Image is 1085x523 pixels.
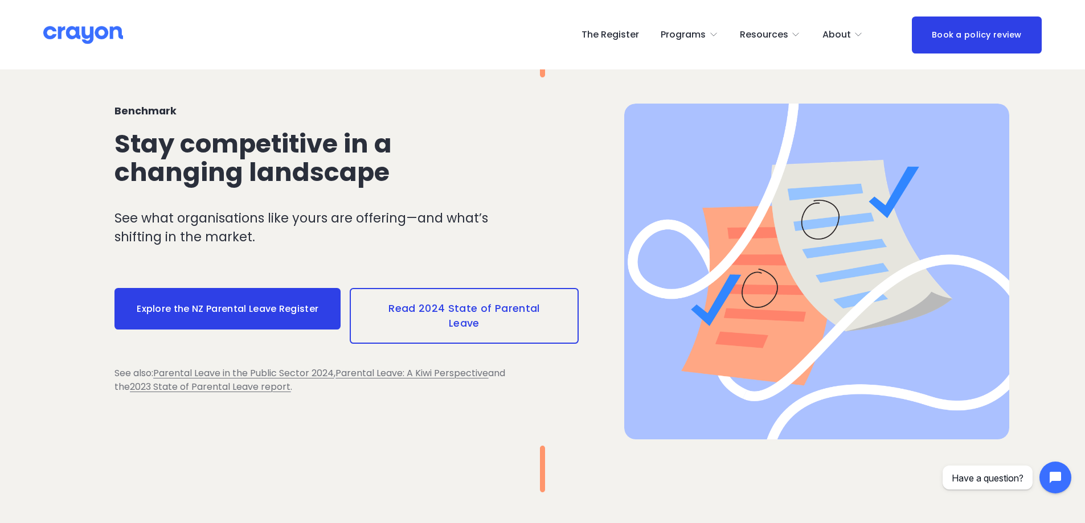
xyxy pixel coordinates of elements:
[740,27,788,43] span: Resources
[912,17,1042,53] a: Book a policy review
[582,26,639,44] a: The Register
[740,26,801,44] a: folder dropdown
[822,26,863,44] a: folder dropdown
[334,366,335,380] span: ,
[822,27,851,43] span: About
[114,288,341,330] a: Explore the NZ Parental Leave Register
[661,26,718,44] a: folder dropdown
[43,25,123,45] img: Crayon
[290,380,292,393] span: .
[114,366,507,393] span: and the
[130,380,290,393] a: 2023 State of Parental Leave report
[114,104,177,118] strong: Benchmark
[335,366,488,380] a: Parental Leave: A Kiwi Perspective
[114,130,500,187] h2: Stay competitive in a changing landscape
[153,366,334,380] a: Parental Leave in the Public Sector 2024
[350,288,579,344] a: Read 2024 State of Parental Leave
[114,209,500,247] p: See what organisations like yours are offering—and what’s shifting in the market.
[661,27,706,43] span: Programs
[114,366,153,380] span: See also:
